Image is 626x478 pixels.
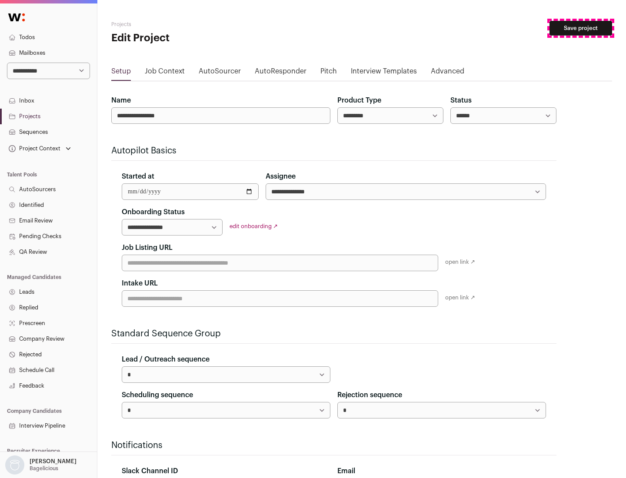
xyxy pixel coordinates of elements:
[266,171,296,182] label: Assignee
[351,66,417,80] a: Interview Templates
[450,95,472,106] label: Status
[111,21,278,28] h2: Projects
[122,278,158,289] label: Intake URL
[122,171,154,182] label: Started at
[30,465,58,472] p: Bagelicious
[145,66,185,80] a: Job Context
[337,466,546,476] div: Email
[3,9,30,26] img: Wellfound
[111,328,556,340] h2: Standard Sequence Group
[30,458,77,465] p: [PERSON_NAME]
[111,439,556,451] h2: Notifications
[3,455,78,475] button: Open dropdown
[320,66,337,80] a: Pitch
[111,145,556,157] h2: Autopilot Basics
[7,143,73,155] button: Open dropdown
[111,66,131,80] a: Setup
[122,390,193,400] label: Scheduling sequence
[230,223,278,229] a: edit onboarding ↗
[122,207,185,217] label: Onboarding Status
[199,66,241,80] a: AutoSourcer
[337,390,402,400] label: Rejection sequence
[549,21,612,36] button: Save project
[431,66,464,80] a: Advanced
[122,466,178,476] label: Slack Channel ID
[122,354,210,365] label: Lead / Outreach sequence
[122,242,173,253] label: Job Listing URL
[7,145,60,152] div: Project Context
[255,66,306,80] a: AutoResponder
[111,31,278,45] h1: Edit Project
[5,455,24,475] img: nopic.png
[337,95,381,106] label: Product Type
[111,95,131,106] label: Name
